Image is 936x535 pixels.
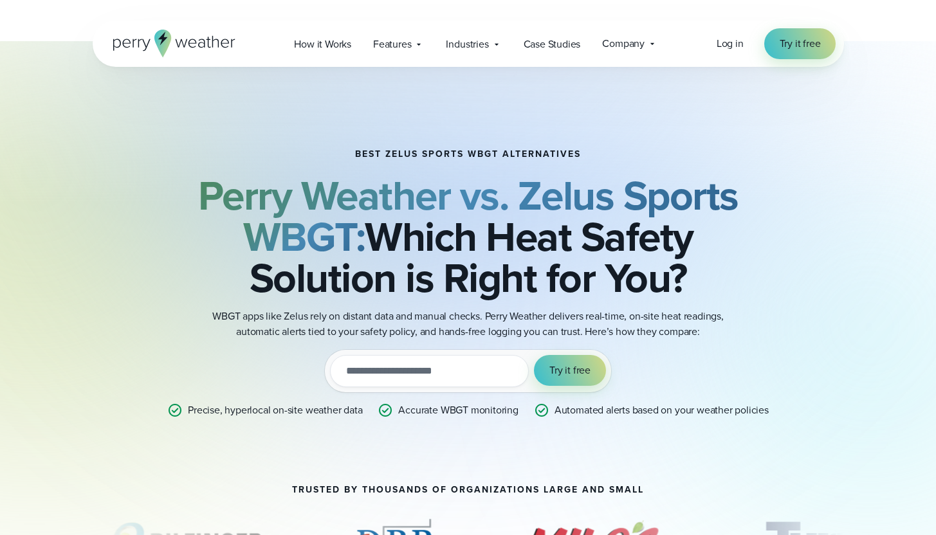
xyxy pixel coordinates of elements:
[446,37,488,52] span: Industries
[513,31,592,57] a: Case Studies
[555,403,769,418] p: Automated alerts based on your weather policies
[780,36,821,51] span: Try it free
[157,175,780,298] h2: Which Heat Safety Solution is Right for You?
[717,36,744,51] a: Log in
[549,363,591,378] span: Try it free
[292,485,644,495] h2: Trusted by thousands of organizations large and small
[294,37,351,52] span: How it Works
[764,28,836,59] a: Try it free
[373,37,411,52] span: Features
[211,309,726,340] p: WBGT apps like Zelus rely on distant data and manual checks. Perry Weather delivers real-time, on...
[188,403,362,418] p: Precise, hyperlocal on-site weather data
[534,355,606,386] button: Try it free
[524,37,581,52] span: Case Studies
[283,31,362,57] a: How it Works
[198,165,739,267] b: Perry Weather vs. Zelus Sports WBGT:
[602,36,645,51] span: Company
[355,149,581,159] h1: BEST ZELUS SPORTS WBGT ALTERNATIVES
[398,403,518,418] p: Accurate WBGT monitoring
